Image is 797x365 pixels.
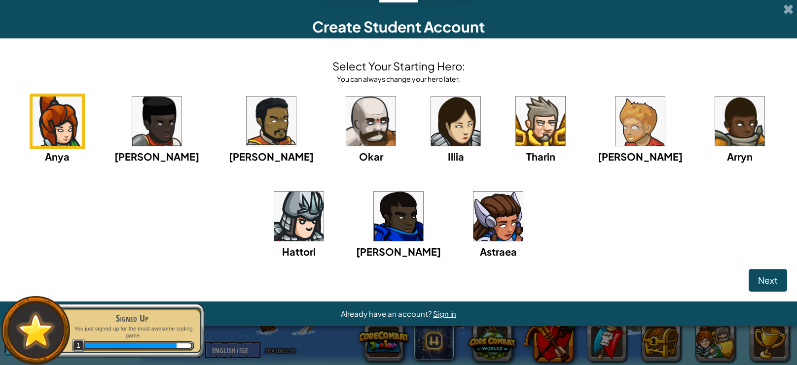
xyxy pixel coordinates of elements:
img: portrait.png [274,192,324,241]
span: Create Student Account [312,17,485,36]
span: Already have an account? [341,309,433,318]
img: default.png [13,308,58,352]
span: Hattori [282,245,316,258]
span: [PERSON_NAME] [356,245,441,258]
a: Sign in [433,309,456,318]
span: Next [758,274,778,286]
p: You just signed up for the most awesome coding game. [70,325,194,339]
img: portrait.png [473,192,523,241]
div: You can always change your hero later. [332,74,465,84]
span: Astraea [480,245,517,258]
img: portrait.png [431,97,480,146]
span: [PERSON_NAME] [229,150,314,163]
img: portrait.png [516,97,565,146]
button: Next [749,269,787,292]
span: [PERSON_NAME] [114,150,199,163]
span: Arryn [727,150,753,163]
div: Signed Up [70,311,194,325]
span: [PERSON_NAME] [598,150,683,163]
span: Anya [45,150,70,163]
span: Tharin [526,150,555,163]
img: portrait.png [346,97,396,146]
img: portrait.png [374,192,423,241]
img: portrait.png [33,97,82,146]
span: Okar [359,150,383,163]
img: portrait.png [247,97,296,146]
img: portrait.png [616,97,665,146]
span: Illia [448,150,464,163]
img: portrait.png [715,97,764,146]
h4: Select Your Starting Hero: [332,58,465,74]
img: portrait.png [132,97,181,146]
span: 1 [72,339,85,352]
